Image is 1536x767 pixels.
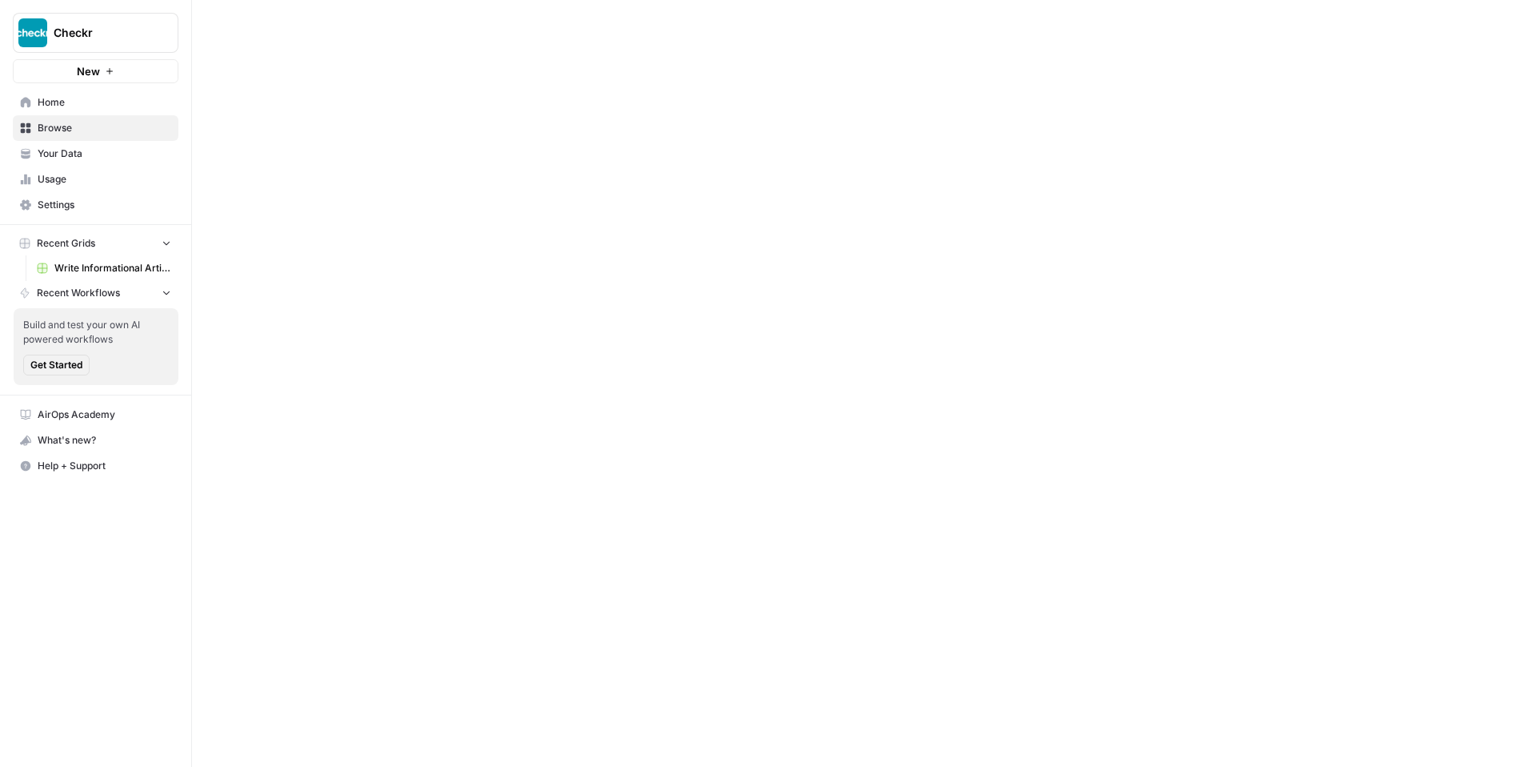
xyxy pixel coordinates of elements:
a: AirOps Academy [13,402,178,428]
span: Get Started [30,358,82,372]
button: What's new? [13,428,178,453]
span: Home [38,95,171,110]
span: Usage [38,172,171,187]
span: Settings [38,198,171,212]
span: Recent Workflows [37,286,120,300]
button: Recent Grids [13,231,178,255]
a: Home [13,90,178,115]
span: Build and test your own AI powered workflows [23,318,169,347]
a: Browse [13,115,178,141]
a: Write Informational Article - B2B [30,255,178,281]
span: Checkr [54,25,150,41]
a: Usage [13,167,178,192]
span: Your Data [38,147,171,161]
div: What's new? [14,428,178,452]
button: Workspace: Checkr [13,13,178,53]
button: New [13,59,178,83]
a: Your Data [13,141,178,167]
button: Get Started [23,355,90,375]
span: AirOps Academy [38,408,171,422]
span: New [77,63,100,79]
button: Recent Workflows [13,281,178,305]
img: Checkr Logo [18,18,47,47]
a: Settings [13,192,178,218]
span: Write Informational Article - B2B [54,261,171,275]
span: Recent Grids [37,236,95,251]
span: Browse [38,121,171,135]
span: Help + Support [38,459,171,473]
button: Help + Support [13,453,178,479]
